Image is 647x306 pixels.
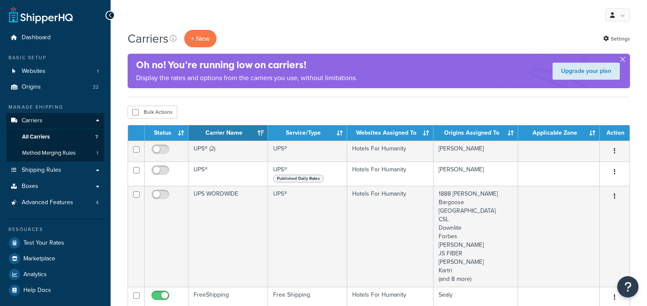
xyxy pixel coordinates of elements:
span: Advanced Features [22,199,73,206]
span: Shipping Rules [22,167,61,174]
button: Bulk Actions [128,106,177,118]
li: All Carriers [6,129,104,145]
td: UPS WORDWIDE [188,186,268,287]
th: Action [600,125,630,141]
span: Websites [22,68,46,75]
td: UPS® [268,141,347,162]
p: Display the rates and options from the carriers you use, without limitations. [136,72,357,84]
a: All Carriers 7 [6,129,104,145]
a: ShipperHQ Home [9,6,73,23]
div: Basic Setup [6,54,104,61]
li: Carriers [6,113,104,162]
span: 4 [96,199,99,206]
a: Marketplace [6,251,104,266]
th: Carrier Name: activate to sort column ascending [188,125,268,141]
span: 1 [97,68,99,75]
li: Advanced Features [6,195,104,211]
span: 22 [93,84,99,91]
button: + New [184,30,217,47]
span: Marketplace [23,255,55,263]
li: Method Merging Rules [6,145,104,161]
li: Websites [6,64,104,79]
td: UPS® (2) [188,141,268,162]
td: Hotels For Humanity [347,186,433,287]
td: UPS® [188,162,268,186]
td: Hotels For Humanity [347,162,433,186]
div: Manage Shipping [6,104,104,111]
a: Test Your Rates [6,235,104,251]
a: Analytics [6,267,104,282]
td: [PERSON_NAME] [433,162,518,186]
th: Applicable Zone: activate to sort column ascending [518,125,600,141]
a: Shipping Rules [6,162,104,178]
span: Analytics [23,271,47,278]
th: Service/Type: activate to sort column ascending [268,125,347,141]
li: Origins [6,79,104,95]
a: Method Merging Rules 1 [6,145,104,161]
th: Websites Assigned To: activate to sort column ascending [347,125,433,141]
td: 1888 [PERSON_NAME] Bargoose [GEOGRAPHIC_DATA] CSL Downlite Forbes [PERSON_NAME] JS FIBER [PERSON_... [433,186,518,287]
th: Origins Assigned To: activate to sort column ascending [433,125,518,141]
h1: Carriers [128,30,168,47]
th: Status: activate to sort column ascending [145,125,188,141]
a: Boxes [6,179,104,194]
a: Carriers [6,113,104,129]
td: UPS® [268,186,347,287]
span: Test Your Rates [23,240,64,247]
td: Hotels For Humanity [347,141,433,162]
a: Websites 1 [6,64,104,79]
a: Upgrade your plan [553,63,620,80]
a: Advanced Features 4 [6,195,104,211]
button: Open Resource Center [617,276,638,297]
span: All Carriers [22,133,50,141]
a: Help Docs [6,283,104,298]
span: Boxes [22,183,38,190]
span: Method Merging Rules [22,150,76,157]
span: Published Daily Rates [273,175,324,182]
a: Origins 22 [6,79,104,95]
h4: Oh no! You’re running low on carriers! [136,58,357,72]
div: Resources [6,226,104,233]
span: 7 [95,133,98,141]
a: Dashboard [6,30,104,46]
a: Settings [603,33,630,45]
span: Help Docs [23,287,51,294]
span: Dashboard [22,34,51,41]
td: UPS® [268,162,347,186]
span: Carriers [22,117,43,124]
span: 1 [97,150,98,157]
span: Origins [22,84,41,91]
td: [PERSON_NAME] [433,141,518,162]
